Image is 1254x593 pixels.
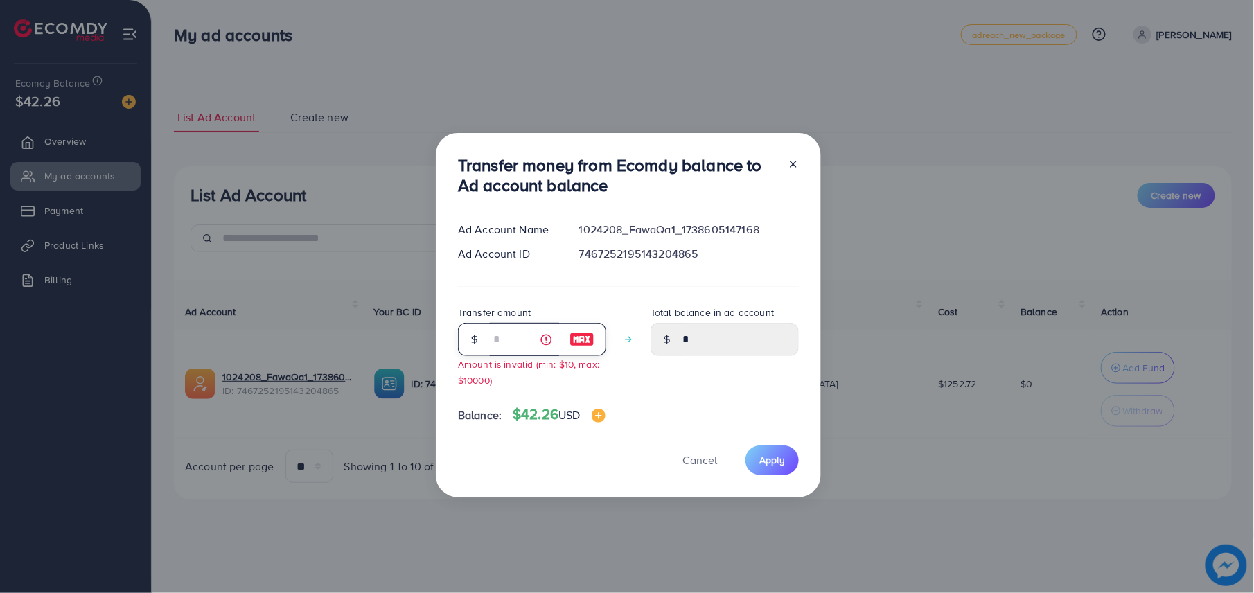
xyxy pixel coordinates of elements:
img: image [592,409,606,423]
label: Transfer amount [458,306,531,319]
img: image [569,331,594,348]
button: Cancel [665,445,734,475]
small: Amount is invalid (min: $10, max: $10000) [458,357,599,387]
h4: $42.26 [513,406,605,423]
label: Total balance in ad account [651,306,774,319]
h3: Transfer money from Ecomdy balance to Ad account balance [458,155,777,195]
span: Apply [759,453,785,467]
div: 7467252195143204865 [568,246,810,262]
span: USD [558,407,580,423]
div: Ad Account Name [447,222,568,238]
span: Cancel [682,452,717,468]
div: 1024208_FawaQa1_1738605147168 [568,222,810,238]
button: Apply [745,445,799,475]
span: Balance: [458,407,502,423]
div: Ad Account ID [447,246,568,262]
